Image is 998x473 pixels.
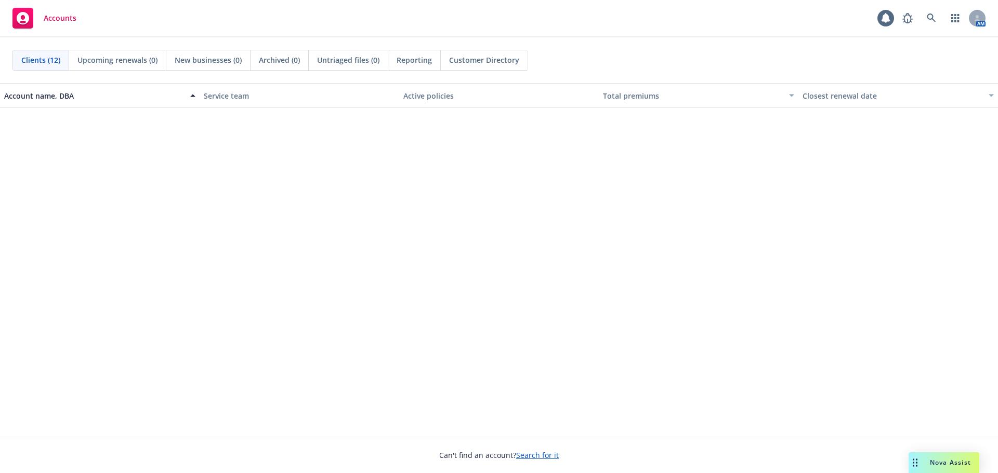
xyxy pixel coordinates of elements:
[399,83,599,108] button: Active policies
[439,450,559,461] span: Can't find an account?
[21,55,60,65] span: Clients (12)
[8,4,81,33] a: Accounts
[798,83,998,108] button: Closest renewal date
[4,90,184,101] div: Account name, DBA
[77,55,157,65] span: Upcoming renewals (0)
[449,55,519,65] span: Customer Directory
[603,90,783,101] div: Total premiums
[909,452,979,473] button: Nova Assist
[516,450,559,460] a: Search for it
[909,452,922,473] div: Drag to move
[317,55,379,65] span: Untriaged files (0)
[403,90,595,101] div: Active policies
[921,8,942,29] a: Search
[200,83,399,108] button: Service team
[930,458,971,467] span: Nova Assist
[259,55,300,65] span: Archived (0)
[44,14,76,22] span: Accounts
[175,55,242,65] span: New businesses (0)
[204,90,395,101] div: Service team
[397,55,432,65] span: Reporting
[945,8,966,29] a: Switch app
[803,90,982,101] div: Closest renewal date
[599,83,798,108] button: Total premiums
[897,8,918,29] a: Report a Bug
